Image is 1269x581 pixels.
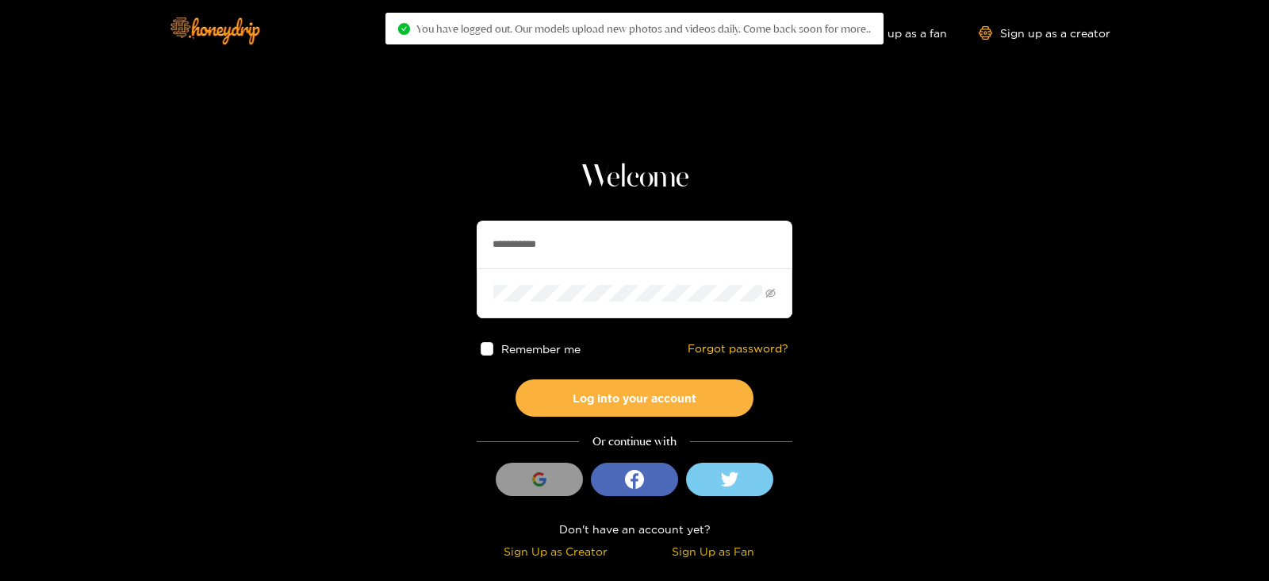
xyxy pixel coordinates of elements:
span: You have logged out. Our models upload new photos and videos daily. Come back soon for more.. [416,22,871,35]
a: Sign up as a fan [838,26,947,40]
div: Sign Up as Fan [638,542,788,560]
a: Forgot password? [688,342,788,356]
div: Don't have an account yet? [477,520,792,538]
div: Or continue with [477,433,792,451]
button: Log into your account [516,379,753,417]
h1: Welcome [477,159,792,197]
a: Sign up as a creator [979,26,1110,40]
span: eye-invisible [765,288,776,298]
div: Sign Up as Creator [481,542,631,560]
span: Remember me [502,343,581,355]
span: check-circle [398,23,410,35]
